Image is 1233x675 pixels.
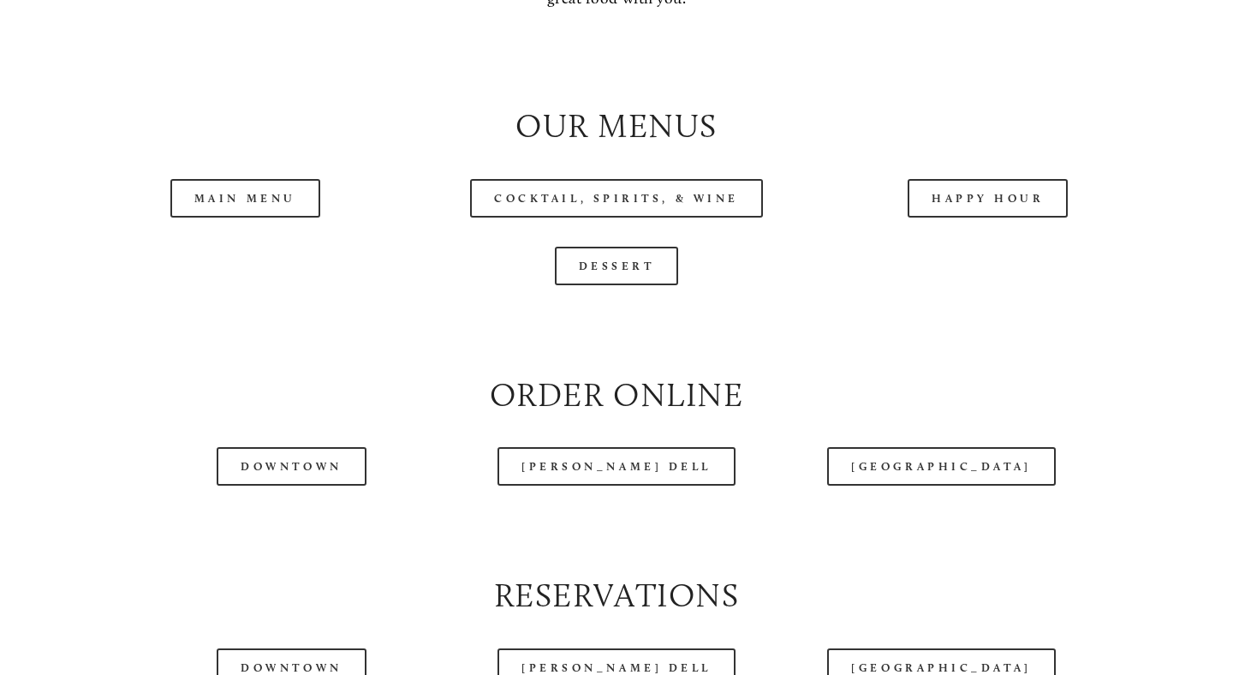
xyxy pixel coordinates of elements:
[908,179,1069,218] a: Happy Hour
[170,179,320,218] a: Main Menu
[555,247,679,285] a: Dessert
[74,104,1159,150] h2: Our Menus
[74,373,1159,419] h2: Order Online
[217,447,366,486] a: Downtown
[827,447,1055,486] a: [GEOGRAPHIC_DATA]
[497,447,736,486] a: [PERSON_NAME] Dell
[470,179,763,218] a: Cocktail, Spirits, & Wine
[74,573,1159,619] h2: Reservations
